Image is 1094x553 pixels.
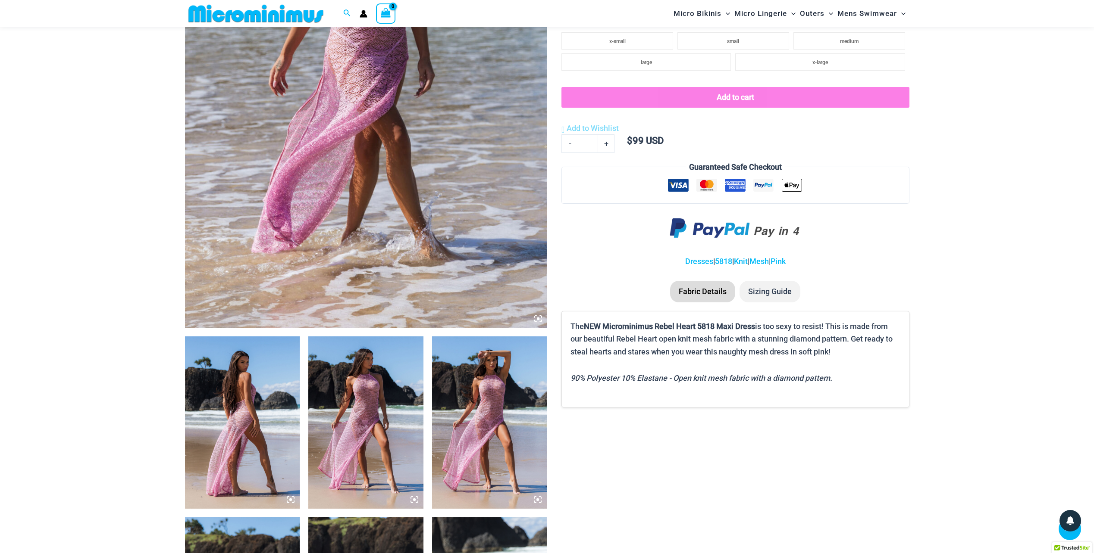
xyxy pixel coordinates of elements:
li: large [561,53,731,71]
li: x-large [735,53,905,71]
nav: Site Navigation [670,1,909,26]
span: Menu Toggle [721,3,730,25]
a: Search icon link [343,8,351,19]
li: x-small [561,32,673,50]
b: NEW Microminimus Rebel Heart 5818 Maxi Dress [584,322,755,331]
a: Mesh [749,257,769,266]
p: The is too sexy to resist! This is made from our beautiful Rebel Heart open knit mesh fabric with... [571,320,900,358]
span: x-large [812,59,828,65]
a: - [561,134,578,152]
a: + [598,134,614,152]
a: OutersMenu ToggleMenu Toggle [798,3,835,25]
span: x-small [609,38,626,44]
bdi: 99 USD [627,135,664,146]
span: Add to Wishlist [567,124,619,133]
input: Product quantity [578,134,598,152]
a: Add to Wishlist [561,122,619,135]
span: medium [840,38,859,44]
img: Rebel Heart Soft Pink 5818 Dress [432,336,547,509]
span: Menu Toggle [824,3,833,25]
a: Micro LingerieMenu ToggleMenu Toggle [732,3,798,25]
span: Menu Toggle [897,3,906,25]
img: Rebel Heart Soft Pink 5818 Dress [308,336,423,509]
a: 5818 [715,257,732,266]
li: small [677,32,789,50]
span: $ [627,135,633,146]
span: large [641,59,652,65]
a: View Shopping Cart, empty [376,3,396,23]
span: Outers [800,3,824,25]
li: Sizing Guide [740,281,800,302]
img: Rebel Heart Soft Pink 5818 Dress [185,336,300,509]
a: Account icon link [360,10,367,18]
li: Fabric Details [670,281,735,302]
li: medium [793,32,905,50]
a: Pink [771,257,786,266]
img: MM SHOP LOGO FLAT [185,4,327,23]
a: Micro BikinisMenu ToggleMenu Toggle [671,3,732,25]
span: Mens Swimwear [837,3,897,25]
legend: Guaranteed Safe Checkout [686,161,785,174]
i: 90% Polyester 10% Elastane - Open knit mesh fabric with a diamond pattern. [571,373,832,382]
p: | | | | [561,255,909,268]
button: Add to cart [561,87,909,108]
span: Micro Lingerie [734,3,787,25]
span: Micro Bikinis [674,3,721,25]
span: small [727,38,739,44]
a: Dresses [685,257,713,266]
a: Mens SwimwearMenu ToggleMenu Toggle [835,3,908,25]
a: Knit [734,257,748,266]
span: Menu Toggle [787,3,796,25]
